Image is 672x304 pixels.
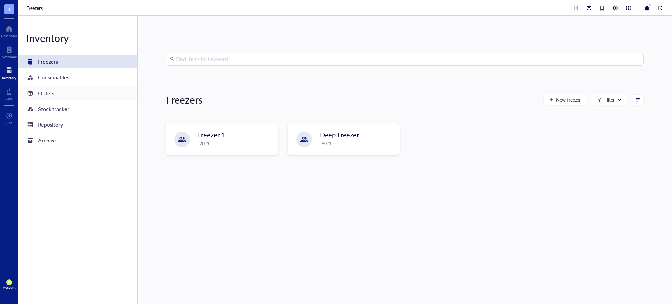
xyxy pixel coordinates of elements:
button: New freezer [543,95,586,105]
div: Consumables [38,73,69,82]
a: Archive [18,134,137,147]
div: Notebook [2,55,17,59]
span: PO [8,281,11,284]
a: Dashboard [1,23,17,38]
a: Orders [18,87,137,100]
a: Stock tracker [18,102,137,116]
div: Inventory [2,76,16,80]
div: -80 °C [320,140,395,147]
div: Freezers [166,93,203,106]
a: Core [6,86,13,101]
span: New freezer [556,97,581,102]
div: Orders [38,89,54,98]
span: Deep Freezer [320,130,359,139]
a: Freezers [18,55,137,68]
a: Consumables [18,71,137,84]
div: Archive [38,136,56,145]
span: Freezer 1 [198,130,225,139]
a: Notebook [2,44,17,59]
a: Freezers [26,5,44,11]
span: T [8,5,11,13]
div: -20 °C [198,140,273,147]
a: Repository [18,118,137,131]
a: Inventory [2,65,16,80]
div: Freezers [38,57,58,66]
div: Account [3,285,16,289]
div: Filter [604,96,615,103]
div: Dashboard [1,34,17,38]
div: Stock tracker [38,104,69,114]
div: Add [6,121,12,125]
div: Repository [38,120,63,129]
div: Inventory [18,32,137,45]
div: Core [6,97,13,101]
